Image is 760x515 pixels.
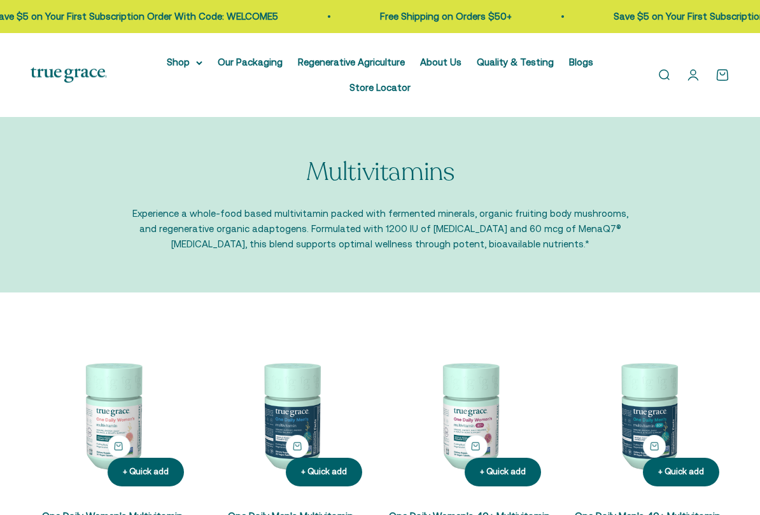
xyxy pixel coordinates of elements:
a: Regenerative Agriculture [298,57,405,67]
button: + Quick add [465,458,541,486]
a: Free Shipping on Orders $50+ [379,11,511,22]
a: Blogs [569,57,593,67]
div: + Quick add [301,465,347,479]
button: + Quick add [286,458,362,486]
p: Experience a whole-food based multivitamin packed with fermented minerals, organic fruiting body ... [132,206,628,252]
button: + Quick add [465,435,488,458]
a: About Us [420,57,461,67]
img: One Daily Men's Multivitamin [209,333,373,497]
p: Multivitamins [306,158,454,186]
button: + Quick add [643,435,666,458]
summary: Shop [167,55,202,70]
a: Store Locator [349,82,411,93]
a: Our Packaging [218,57,283,67]
a: Quality & Testing [477,57,554,67]
button: + Quick add [108,458,184,486]
img: One Daily Men's 40+ Multivitamin [566,333,730,497]
button: + Quick add [108,435,130,458]
img: Daily Multivitamin for Immune Support, Energy, Daily Balance, and Healthy Bone Support* Vitamin A... [388,333,551,497]
button: + Quick add [286,435,309,458]
div: + Quick add [658,465,704,479]
button: + Quick add [643,458,719,486]
div: + Quick add [480,465,526,479]
img: We select ingredients that play a concrete role in true health, and we include them at effective ... [31,333,194,497]
div: + Quick add [123,465,169,479]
